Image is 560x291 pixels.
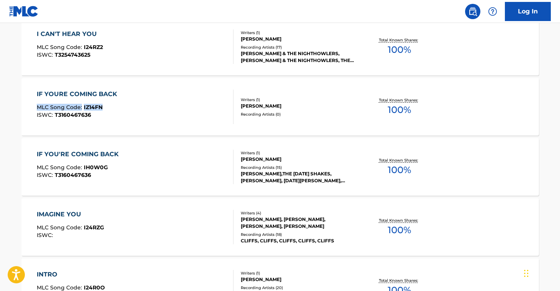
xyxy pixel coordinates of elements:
div: Writers ( 1 ) [241,270,356,276]
div: CLIFFS, CLIFFS, CLIFFS, CLIFFS, CLIFFS [241,237,356,244]
div: I CAN'T HEAR YOU [37,29,103,39]
div: [PERSON_NAME] & THE NIGHTHOWLERS, [PERSON_NAME] & THE NIGHTHOWLERS, THE NIGHTHOWLERS, [PERSON_NAM... [241,50,356,64]
div: Writers ( 1 ) [241,30,356,36]
p: Total Known Shares: [379,217,420,223]
p: Total Known Shares: [379,157,420,163]
span: 100 % [388,223,411,237]
span: I24RZ2 [84,44,103,51]
img: help [488,7,497,16]
span: I24R0O [84,284,105,291]
span: 100 % [388,43,411,57]
img: MLC Logo [9,6,39,17]
div: INTRO [37,270,105,279]
img: search [468,7,477,16]
a: IMAGINE YOUMLC Song Code:I24RZGISWC:Writers (4)[PERSON_NAME], [PERSON_NAME], [PERSON_NAME], [PERS... [21,198,539,256]
div: [PERSON_NAME] [241,276,356,283]
div: Recording Artists ( 0 ) [241,111,356,117]
span: 100 % [388,163,411,177]
div: [PERSON_NAME] [241,36,356,43]
div: [PERSON_NAME], [PERSON_NAME], [PERSON_NAME], [PERSON_NAME] [241,216,356,230]
a: I CAN'T HEAR YOUMLC Song Code:I24RZ2ISWC:T3254743625Writers (1)[PERSON_NAME]Recording Artists (17... [21,18,539,75]
div: Recording Artists ( 17 ) [241,44,356,50]
div: IF YOU'RE COMING BACK [37,150,122,159]
div: IMAGINE YOU [37,210,104,219]
span: T3254743625 [55,51,90,58]
p: Total Known Shares: [379,278,420,283]
div: [PERSON_NAME] [241,103,356,110]
span: I24RZG [84,224,104,231]
div: Writers ( 1 ) [241,150,356,156]
div: Recording Artists ( 20 ) [241,285,356,291]
span: MLC Song Code : [37,224,84,231]
div: Drag [524,262,529,285]
div: IF YOURE COMING BACK [37,90,121,99]
span: IH0W0G [84,164,108,171]
span: MLC Song Code : [37,104,84,111]
div: Recording Artists ( 18 ) [241,232,356,237]
span: ISWC : [37,111,55,118]
p: Total Known Shares: [379,37,420,43]
span: ISWC : [37,232,55,239]
div: Help [485,4,500,19]
a: Log In [505,2,551,21]
div: [PERSON_NAME],THE [DATE] SHAKES, [PERSON_NAME], [DATE][PERSON_NAME], [PERSON_NAME] & THE [DATE] S... [241,170,356,184]
span: T3160467636 [55,172,91,178]
span: T3160467636 [55,111,91,118]
div: Writers ( 4 ) [241,210,356,216]
span: IZ14FN [84,104,103,111]
span: MLC Song Code : [37,164,84,171]
div: Writers ( 1 ) [241,97,356,103]
span: ISWC : [37,172,55,178]
span: 100 % [388,103,411,117]
a: IF YOU'RE COMING BACKMLC Song Code:IH0W0GISWC:T3160467636Writers (1)[PERSON_NAME]Recording Artist... [21,138,539,196]
p: Total Known Shares: [379,97,420,103]
iframe: Chat Widget [522,254,560,291]
span: MLC Song Code : [37,44,84,51]
span: MLC Song Code : [37,284,84,291]
div: [PERSON_NAME] [241,156,356,163]
a: IF YOURE COMING BACKMLC Song Code:IZ14FNISWC:T3160467636Writers (1)[PERSON_NAME]Recording Artists... [21,78,539,136]
a: Public Search [465,4,480,19]
span: ISWC : [37,51,55,58]
div: Recording Artists ( 15 ) [241,165,356,170]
